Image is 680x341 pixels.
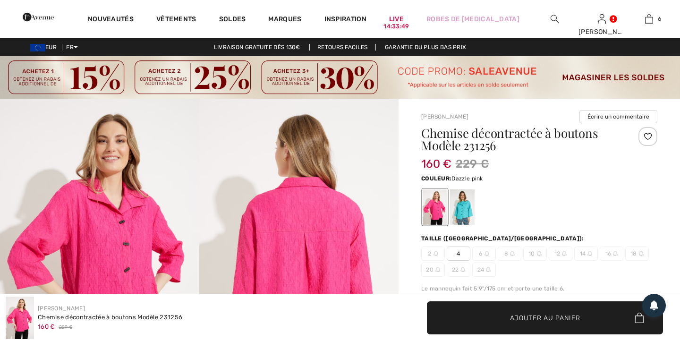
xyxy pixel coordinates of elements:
[30,44,45,51] img: Euro
[635,313,644,323] img: Bag.svg
[309,44,376,51] a: Retours faciles
[574,247,598,261] span: 14
[435,267,440,272] img: ring-m.svg
[578,27,625,37] div: [PERSON_NAME]
[423,189,447,225] div: Dazzle pink
[472,247,496,261] span: 6
[486,267,491,272] img: ring-m.svg
[472,263,496,277] span: 24
[549,247,572,261] span: 12
[456,155,489,172] span: 229 €
[421,127,618,152] h1: Chemise décontractée à boutons Modèle 231256
[460,267,465,272] img: ring-m.svg
[579,110,657,123] button: Écrire un commentaire
[59,324,73,331] span: 229 €
[421,175,451,182] span: Couleur:
[156,15,196,25] a: Vêtements
[484,251,489,256] img: ring-m.svg
[38,323,55,330] span: 160 €
[377,44,474,51] a: Garantie du plus bas prix
[447,263,470,277] span: 22
[421,284,657,293] div: Le mannequin fait 5'9"/175 cm et porte une taille 6.
[447,247,470,261] span: 4
[66,44,78,51] span: FR
[30,44,60,51] span: EUR
[619,270,671,294] iframe: Ouvre un widget dans lequel vous pouvez chatter avec l’un de nos agents
[451,175,483,182] span: Dazzle pink
[658,15,661,23] span: 6
[645,13,653,25] img: Mon panier
[551,13,559,25] img: recherche
[324,15,366,25] span: Inspiration
[268,15,301,25] a: Marques
[421,113,468,120] a: [PERSON_NAME]
[600,247,623,261] span: 16
[421,263,445,277] span: 20
[587,251,592,256] img: ring-m.svg
[383,22,409,31] div: 14:33:49
[38,313,182,322] div: Chemise décontractée à boutons Modèle 231256
[523,247,547,261] span: 10
[23,8,54,26] img: 1ère Avenue
[562,251,567,256] img: ring-m.svg
[639,251,644,256] img: ring-m.svg
[537,251,542,256] img: ring-m.svg
[510,313,580,323] span: Ajouter au panier
[421,148,452,170] span: 160 €
[219,15,246,25] a: Soldes
[433,251,438,256] img: ring-m.svg
[6,297,34,339] img: Chemise D&eacute;contract&eacute;e &agrave; Boutons mod&egrave;le 231256
[389,14,404,24] a: Live14:33:49
[598,14,606,23] a: Se connecter
[625,247,649,261] span: 18
[206,44,308,51] a: Livraison gratuite dès 130€
[88,15,134,25] a: Nouveautés
[510,251,515,256] img: ring-m.svg
[626,13,672,25] a: 6
[38,305,85,312] a: [PERSON_NAME]
[421,234,586,243] div: Taille ([GEOGRAPHIC_DATA]/[GEOGRAPHIC_DATA]):
[498,247,521,261] span: 8
[598,13,606,25] img: Mes infos
[450,189,475,225] div: Palm springs
[427,301,663,334] button: Ajouter au panier
[421,247,445,261] span: 2
[426,14,519,24] a: Robes de [MEDICAL_DATA]
[613,251,618,256] img: ring-m.svg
